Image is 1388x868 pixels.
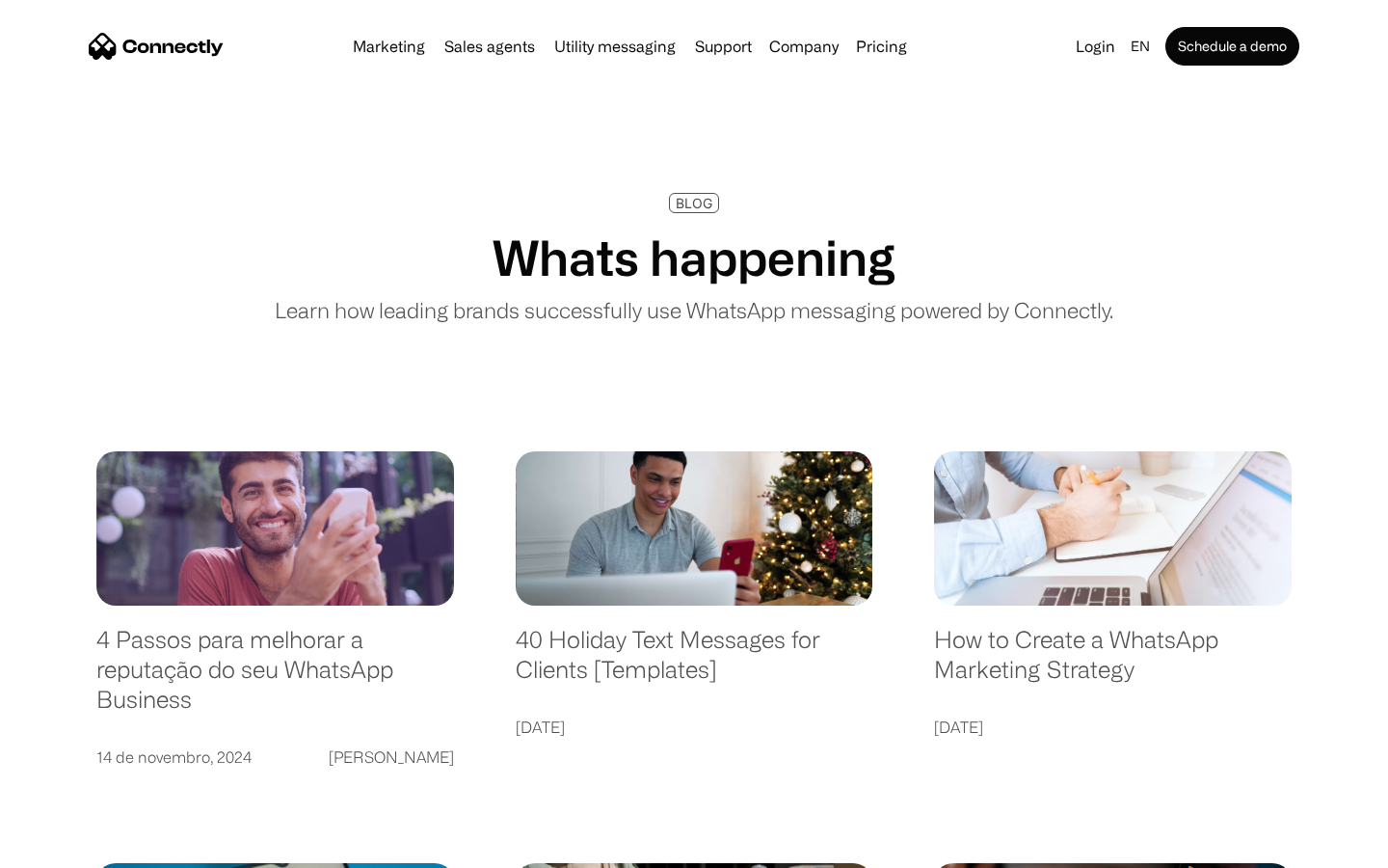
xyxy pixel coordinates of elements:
a: home [89,32,224,61]
div: Company [763,33,844,60]
a: Pricing [848,39,915,54]
div: BLOG [676,196,712,210]
a: How to Create a WhatsApp Marketing Strategy [934,625,1292,703]
a: Support [687,39,760,54]
a: 4 Passos para melhorar a reputação do seu WhatsApp Business [96,625,454,733]
div: en [1123,33,1161,60]
div: 14 de novembro, 2024 [96,744,252,771]
a: Login [1068,33,1123,60]
aside: Language selected: English [19,834,116,861]
p: Learn how leading brands successfully use WhatsApp messaging powered by Connectly. [275,294,1113,326]
div: [PERSON_NAME] [329,744,454,771]
div: Company [769,33,839,60]
ul: Language list [39,834,116,861]
div: en [1131,33,1150,60]
div: [DATE] [934,714,983,741]
h1: Whats happening [493,229,895,286]
a: Schedule a demo [1165,27,1299,66]
div: [DATE] [516,714,565,741]
a: Utility messaging [547,39,683,54]
a: Marketing [345,39,433,54]
a: 40 Holiday Text Messages for Clients [Templates] [516,625,873,703]
a: Sales agents [437,39,543,54]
